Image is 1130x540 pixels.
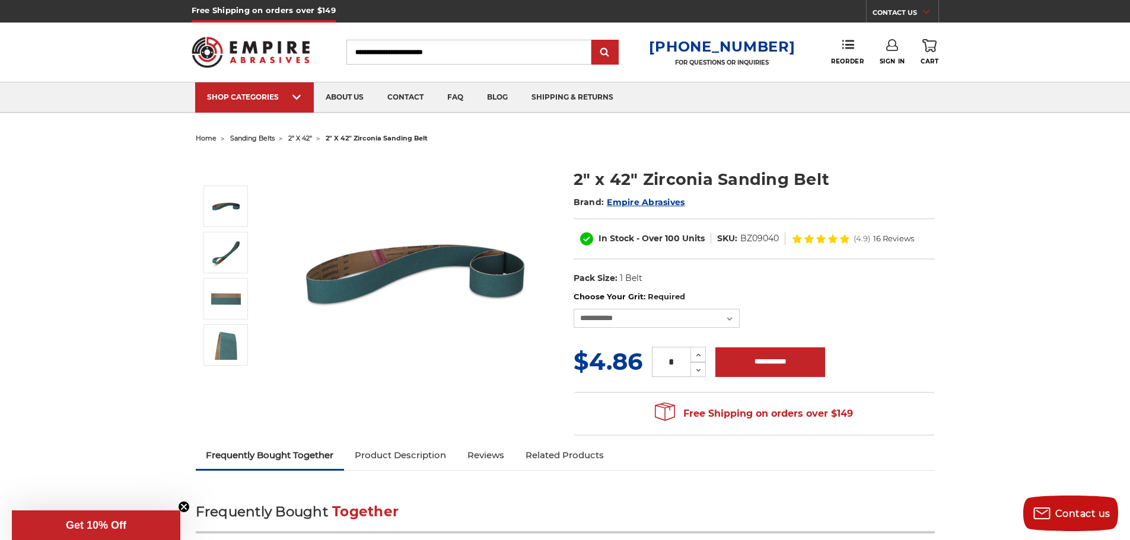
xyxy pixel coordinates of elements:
[593,41,617,65] input: Submit
[457,442,515,468] a: Reviews
[921,39,938,65] a: Cart
[332,503,399,520] span: Together
[192,29,310,75] img: Empire Abrasives
[211,191,241,221] img: 2" x 42" Sanding Belt - Zirconia
[682,233,705,244] span: Units
[196,134,217,142] a: home
[211,284,241,314] img: 2" x 42" Zirc Sanding Belt
[66,519,126,531] span: Get 10% Off
[574,347,642,376] span: $4.86
[574,291,935,303] label: Choose Your Grit:
[574,168,935,191] h1: 2" x 42" Zirconia Sanding Belt
[230,134,275,142] a: sanding belts
[649,38,795,55] a: [PHONE_NUMBER]
[620,272,642,285] dd: 1 Belt
[196,442,345,468] a: Frequently Bought Together
[873,6,938,23] a: CONTACT US
[607,197,685,207] a: Empire Abrasives
[375,82,435,113] a: contact
[297,155,534,392] img: 2" x 42" Sanding Belt - Zirconia
[344,442,457,468] a: Product Description
[649,59,795,66] p: FOR QUESTIONS OR INQUIRIES
[574,272,617,285] dt: Pack Size:
[178,501,190,513] button: Close teaser
[207,92,302,101] div: SHOP CATEGORIES
[831,39,864,65] a: Reorder
[599,233,634,244] span: In Stock
[655,402,853,426] span: Free Shipping on orders over $149
[475,82,520,113] a: blog
[717,232,737,245] dt: SKU:
[1055,508,1110,519] span: Contact us
[196,503,328,520] span: Frequently Bought
[326,134,428,142] span: 2" x 42" zirconia sanding belt
[636,233,663,244] span: - Over
[648,292,685,301] small: Required
[740,232,779,245] dd: BZ09040
[435,82,475,113] a: faq
[520,82,625,113] a: shipping & returns
[1023,496,1118,531] button: Contact us
[854,235,870,242] span: (4.9)
[873,235,914,242] span: 16 Reviews
[211,238,241,267] img: 2" x 42" Zirconia Sanding Belt
[12,510,180,540] div: Get 10% OffClose teaser
[921,57,938,65] span: Cart
[665,233,680,244] span: 100
[288,134,312,142] a: 2" x 42"
[314,82,375,113] a: about us
[880,57,905,65] span: Sign In
[515,442,615,468] a: Related Products
[831,57,864,65] span: Reorder
[211,330,241,360] img: 2" x 42" - Zirconia Sanding Belt
[574,197,604,207] span: Brand:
